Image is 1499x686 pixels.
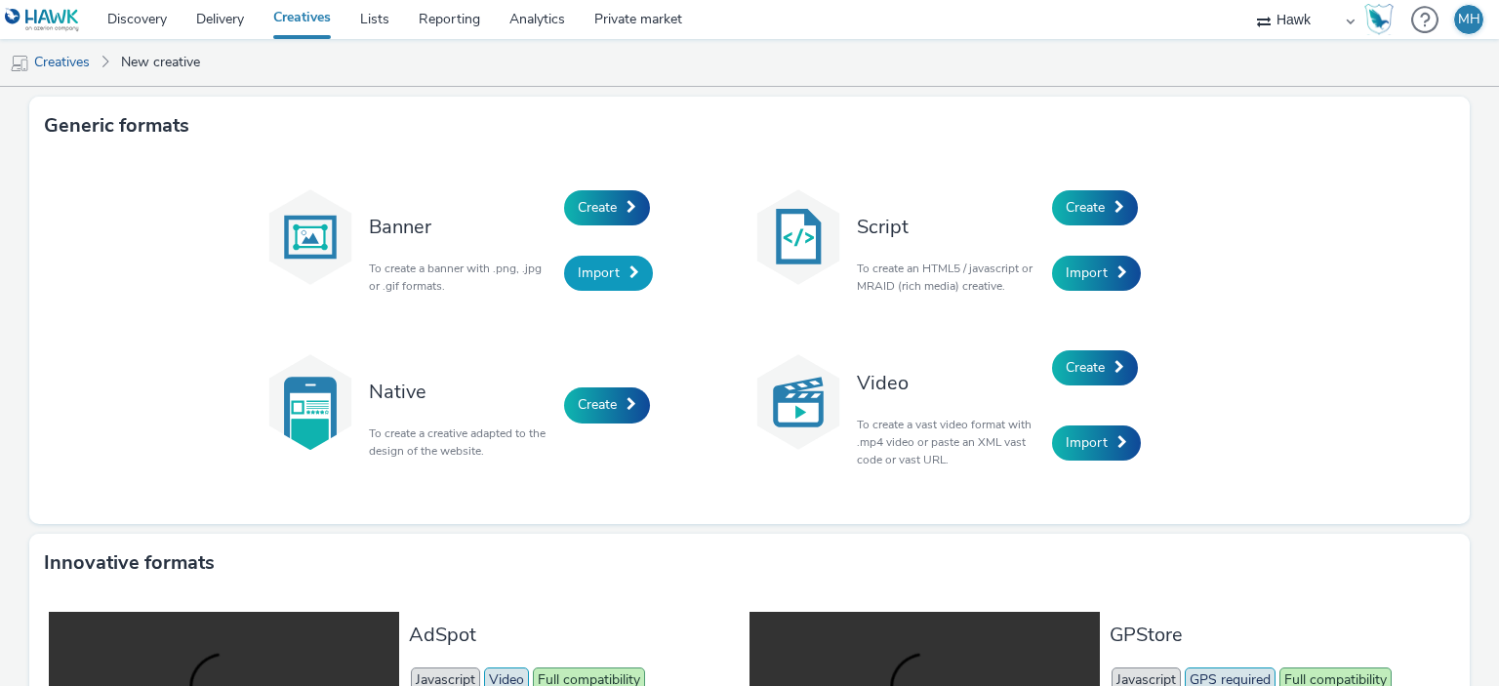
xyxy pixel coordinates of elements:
a: Hawk Academy [1364,4,1401,35]
a: Create [1052,190,1138,225]
h3: Generic formats [44,111,189,141]
h3: Innovative formats [44,548,215,578]
span: Import [578,263,620,282]
p: To create an HTML5 / javascript or MRAID (rich media) creative. [857,260,1042,295]
a: Import [1052,425,1141,461]
div: MH [1458,5,1480,34]
img: Hawk Academy [1364,4,1394,35]
a: Create [564,190,650,225]
a: Import [564,256,653,291]
h3: AdSpot [409,622,740,648]
h3: Video [857,370,1042,396]
a: Create [1052,350,1138,385]
img: banner.svg [262,188,359,286]
span: Create [1066,198,1105,217]
img: video.svg [749,353,847,451]
span: Create [578,395,617,414]
a: Import [1052,256,1141,291]
span: Create [578,198,617,217]
p: To create a creative adapted to the design of the website. [369,424,554,460]
a: New creative [111,39,210,86]
span: Import [1066,263,1108,282]
img: code.svg [749,188,847,286]
span: Import [1066,433,1108,452]
h3: GPStore [1110,622,1440,648]
img: undefined Logo [5,8,80,32]
h3: Banner [369,214,554,240]
span: Create [1066,358,1105,377]
img: mobile [10,54,29,73]
h3: Native [369,379,554,405]
h3: Script [857,214,1042,240]
a: Create [564,387,650,423]
p: To create a banner with .png, .jpg or .gif formats. [369,260,554,295]
img: native.svg [262,353,359,451]
p: To create a vast video format with .mp4 video or paste an XML vast code or vast URL. [857,416,1042,468]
